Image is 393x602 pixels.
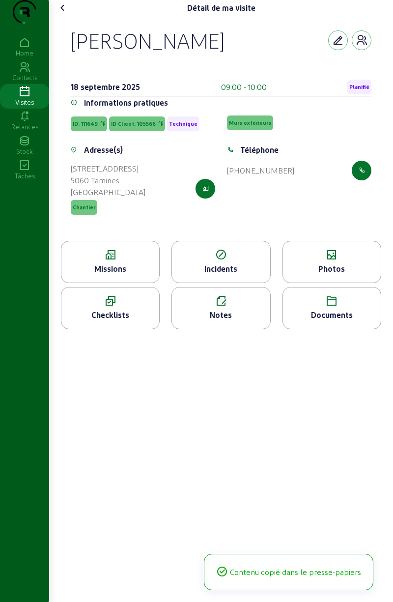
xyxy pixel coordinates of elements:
[71,81,140,93] div: 18 septembre 2025
[283,263,381,275] div: Photos
[169,120,197,127] span: Technique
[187,2,255,14] div: Détail de ma visite
[71,28,225,53] div: [PERSON_NAME]
[172,309,270,321] div: Notes
[61,309,159,321] div: Checklists
[84,144,123,156] div: Adresse(s)
[229,119,271,126] span: Murs extérieurs
[71,186,145,198] div: [GEOGRAPHIC_DATA]
[240,144,279,156] div: Téléphone
[61,263,159,275] div: Missions
[349,84,369,90] span: Planifié
[71,174,145,186] div: 5060 Tamines
[216,566,361,578] div: Contenu copié dans le presse-papiers
[73,120,98,127] span: ID: 111649
[227,165,294,176] div: [PHONE_NUMBER]
[221,81,267,93] div: 09:00 - 10:00
[283,309,381,321] div: Documents
[84,97,168,109] div: Informations pratiques
[172,263,270,275] div: Incidents
[73,204,95,211] span: Chantier
[71,163,145,174] div: [STREET_ADDRESS]
[111,120,156,127] span: ID Client: 105566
